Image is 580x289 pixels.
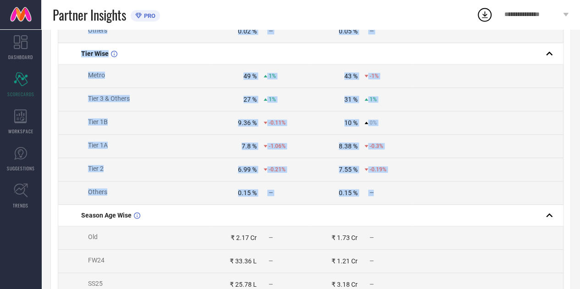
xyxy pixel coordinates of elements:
[7,165,35,172] span: SUGGESTIONS
[81,212,132,219] span: Season Age Wise
[331,257,358,265] div: ₹ 1.21 Cr
[8,128,33,135] span: WORKSPACE
[370,120,377,126] span: 0%
[476,6,493,23] div: Open download list
[344,72,358,80] div: 43 %
[344,119,358,126] div: 10 %
[88,165,104,172] span: Tier 2
[370,190,374,196] span: —
[242,142,257,150] div: 7.8 %
[331,281,358,288] div: ₹ 3.18 Cr
[13,202,28,209] span: TRENDS
[88,256,105,264] span: FW24
[339,189,358,196] div: 0.15 %
[88,71,105,79] span: Metro
[88,118,108,125] span: Tier 1B
[88,280,103,287] span: SS25
[269,166,286,173] span: -0.21%
[8,54,33,60] span: DASHBOARD
[269,28,273,34] span: —
[238,27,257,35] div: 0.02 %
[269,190,273,196] span: —
[344,96,358,103] div: 31 %
[339,27,358,35] div: 0.05 %
[7,91,34,98] span: SCORECARDS
[339,142,358,150] div: 8.38 %
[88,142,108,149] span: Tier 1A
[269,281,273,288] span: —
[238,189,257,196] div: 0.15 %
[331,234,358,241] div: ₹ 1.73 Cr
[88,233,98,240] span: Old
[370,143,383,149] span: -0.3%
[88,95,130,102] span: Tier 3 & Others
[243,96,257,103] div: 27 %
[230,281,257,288] div: ₹ 25.78 L
[142,12,155,19] span: PRO
[269,234,273,241] span: —
[370,234,374,241] span: —
[370,28,374,34] span: —
[370,96,377,103] span: 1%
[370,281,374,288] span: —
[269,120,286,126] span: -0.11%
[269,143,286,149] span: -1.06%
[269,96,276,103] span: 1%
[238,166,257,173] div: 6.99 %
[370,73,379,79] span: -1%
[238,119,257,126] div: 9.36 %
[269,258,273,264] span: —
[53,5,126,24] span: Partner Insights
[370,166,387,173] span: -0.19%
[81,50,109,57] span: Tier Wise
[339,166,358,173] div: 7.55 %
[243,72,257,80] div: 49 %
[370,258,374,264] span: —
[88,188,107,196] span: Others
[231,234,257,241] div: ₹ 2.17 Cr
[269,73,276,79] span: 1%
[88,27,107,34] span: Others
[230,257,257,265] div: ₹ 33.36 L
